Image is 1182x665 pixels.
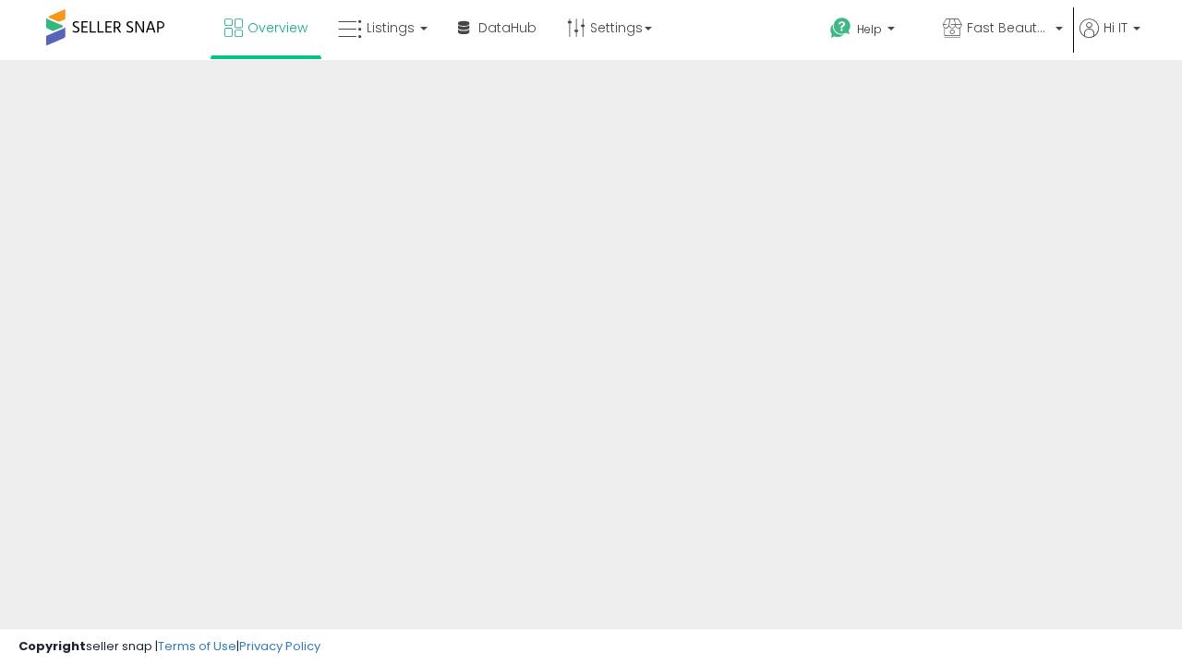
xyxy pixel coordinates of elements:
[18,638,320,656] div: seller snap | |
[367,18,415,37] span: Listings
[239,637,320,655] a: Privacy Policy
[158,637,236,655] a: Terms of Use
[247,18,308,37] span: Overview
[829,17,852,40] i: Get Help
[857,21,882,37] span: Help
[478,18,537,37] span: DataHub
[18,637,86,655] strong: Copyright
[1079,18,1140,60] a: Hi IT
[1104,18,1128,37] span: Hi IT
[967,18,1050,37] span: Fast Beauty ([GEOGRAPHIC_DATA])
[815,3,926,60] a: Help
